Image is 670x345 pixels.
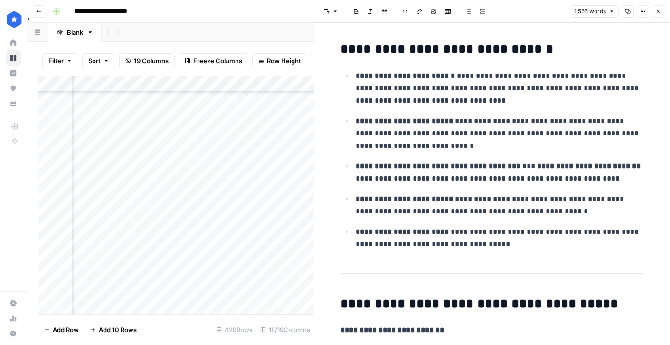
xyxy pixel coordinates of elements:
[6,11,23,28] img: ConsumerAffairs Logo
[48,23,102,42] a: Blank
[6,96,21,111] a: Your Data
[574,7,606,16] span: 1,555 words
[48,56,64,66] span: Filter
[38,322,85,337] button: Add Row
[134,56,169,66] span: 19 Columns
[6,81,21,96] a: Opportunities
[67,28,83,37] div: Blank
[6,296,21,311] a: Settings
[6,35,21,50] a: Home
[119,53,175,68] button: 19 Columns
[6,326,21,341] button: Help + Support
[193,56,242,66] span: Freeze Columns
[252,53,307,68] button: Row Height
[6,311,21,326] a: Usage
[6,8,21,31] button: Workspace: ConsumerAffairs
[6,66,21,81] a: Insights
[212,322,256,337] div: 429 Rows
[256,322,314,337] div: 18/19 Columns
[82,53,115,68] button: Sort
[85,322,142,337] button: Add 10 Rows
[88,56,101,66] span: Sort
[6,50,21,66] a: Browse
[99,325,137,335] span: Add 10 Rows
[570,5,619,18] button: 1,555 words
[53,325,79,335] span: Add Row
[179,53,248,68] button: Freeze Columns
[267,56,301,66] span: Row Height
[42,53,78,68] button: Filter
